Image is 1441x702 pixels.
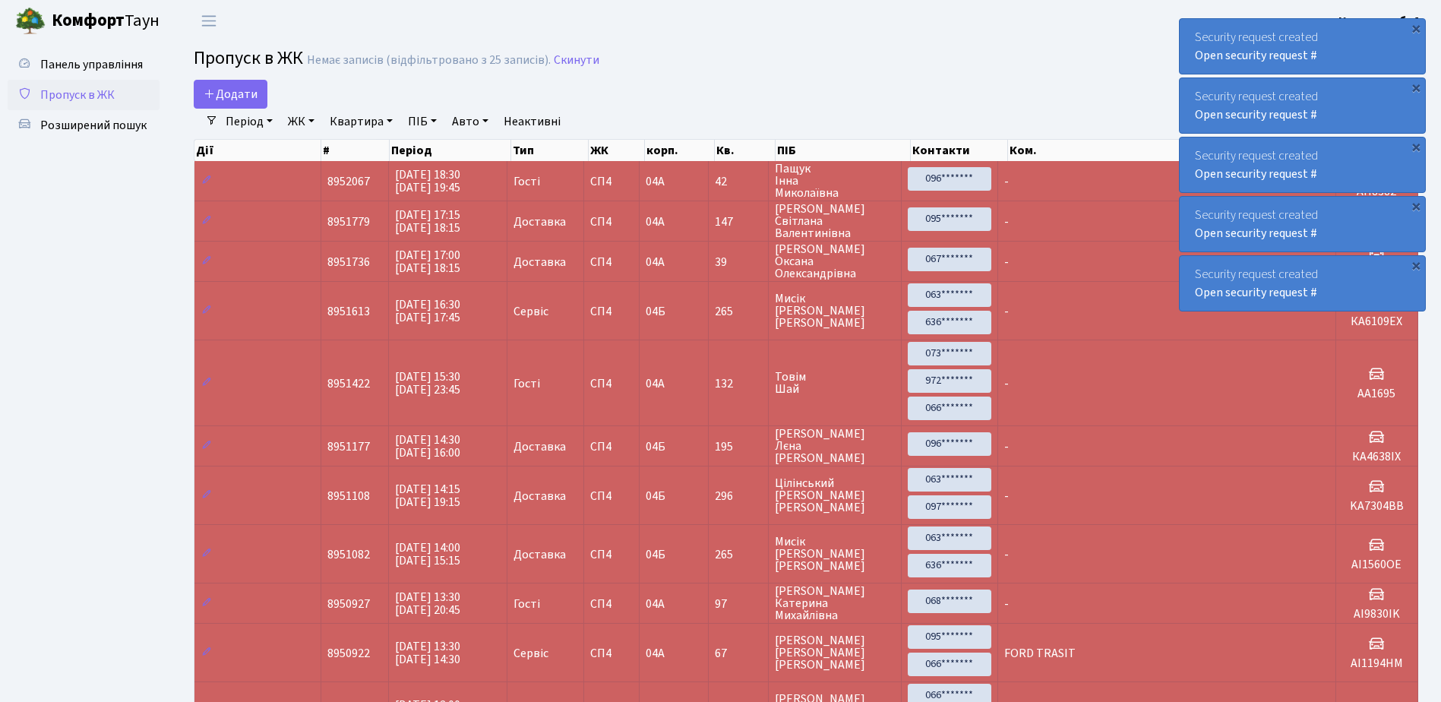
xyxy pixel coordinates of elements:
[715,647,761,659] span: 67
[775,371,895,395] span: Товім Шай
[1408,258,1424,273] div: ×
[1408,139,1424,154] div: ×
[775,163,895,199] span: Пащук Інна Миколаївна
[1180,78,1425,133] div: Security request created
[514,549,566,561] span: Доставка
[775,292,895,329] span: Мисік [PERSON_NAME] [PERSON_NAME]
[190,8,228,33] button: Переключити навігацію
[775,536,895,572] span: Мисік [PERSON_NAME] [PERSON_NAME]
[646,596,665,612] span: 04А
[514,216,566,228] span: Доставка
[646,438,665,455] span: 04Б
[1195,47,1317,64] a: Open security request #
[327,596,370,612] span: 8950927
[590,175,633,188] span: СП4
[1342,656,1411,671] h5: АІ1194НМ
[8,49,160,80] a: Панель управління
[1338,13,1423,30] b: Консьєрж б. 4.
[514,256,566,268] span: Доставка
[646,645,665,662] span: 04А
[646,254,665,270] span: 04А
[1342,499,1411,514] h5: KA7304BB
[1342,450,1411,464] h5: КА4638ІХ
[646,173,665,190] span: 04А
[911,140,1008,161] th: Контакти
[715,441,761,453] span: 195
[395,638,460,668] span: [DATE] 13:30 [DATE] 14:30
[1004,546,1009,563] span: -
[402,109,443,134] a: ПІБ
[775,634,895,671] span: [PERSON_NAME] [PERSON_NAME] [PERSON_NAME]
[395,207,460,236] span: [DATE] 17:15 [DATE] 18:15
[715,490,761,502] span: 296
[514,441,566,453] span: Доставка
[52,8,125,33] b: Комфорт
[395,296,460,326] span: [DATE] 16:30 [DATE] 17:45
[395,368,460,398] span: [DATE] 15:30 [DATE] 23:45
[646,375,665,392] span: 04А
[40,117,147,134] span: Розширений пошук
[554,53,599,68] a: Скинути
[590,441,633,453] span: СП4
[1004,173,1009,190] span: -
[390,140,510,161] th: Період
[1180,19,1425,74] div: Security request created
[590,216,633,228] span: СП4
[395,247,460,277] span: [DATE] 17:00 [DATE] 18:15
[395,589,460,618] span: [DATE] 13:30 [DATE] 20:45
[646,546,665,563] span: 04Б
[646,303,665,320] span: 04Б
[1342,607,1411,621] h5: AI9830IK
[1195,106,1317,123] a: Open security request #
[590,305,633,318] span: СП4
[715,140,776,161] th: Кв.
[327,213,370,230] span: 8951779
[282,109,321,134] a: ЖК
[590,490,633,502] span: СП4
[307,53,551,68] div: Немає записів (відфільтровано з 25 записів).
[1408,80,1424,95] div: ×
[327,173,370,190] span: 8952067
[1342,315,1411,329] h5: КА6109ЕХ
[775,243,895,280] span: [PERSON_NAME] Оксана Олександрівна
[514,490,566,502] span: Доставка
[514,175,540,188] span: Гості
[715,216,761,228] span: 147
[1195,166,1317,182] a: Open security request #
[514,378,540,390] span: Гості
[8,80,160,110] a: Пропуск в ЖК
[715,305,761,318] span: 265
[715,256,761,268] span: 39
[590,256,633,268] span: СП4
[646,488,665,504] span: 04Б
[194,45,303,71] span: Пропуск в ЖК
[1180,256,1425,311] div: Security request created
[776,140,911,161] th: ПІБ
[715,378,761,390] span: 132
[715,549,761,561] span: 265
[1004,303,1009,320] span: -
[327,645,370,662] span: 8950922
[498,109,567,134] a: Неактивні
[327,303,370,320] span: 8951613
[1004,213,1009,230] span: -
[590,549,633,561] span: СП4
[1004,438,1009,455] span: -
[395,166,460,196] span: [DATE] 18:30 [DATE] 19:45
[1408,198,1424,213] div: ×
[590,598,633,610] span: СП4
[1338,12,1423,30] a: Консьєрж б. 4.
[775,428,895,464] span: [PERSON_NAME] Лєна [PERSON_NAME]
[715,598,761,610] span: 97
[1408,21,1424,36] div: ×
[395,539,460,569] span: [DATE] 14:00 [DATE] 15:15
[511,140,589,161] th: Тип
[395,432,460,461] span: [DATE] 14:30 [DATE] 16:00
[590,378,633,390] span: СП4
[204,86,258,103] span: Додати
[775,477,895,514] span: Цілінський [PERSON_NAME] [PERSON_NAME]
[645,140,715,161] th: корп.
[194,80,267,109] a: Додати
[715,175,761,188] span: 42
[1008,140,1335,161] th: Ком.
